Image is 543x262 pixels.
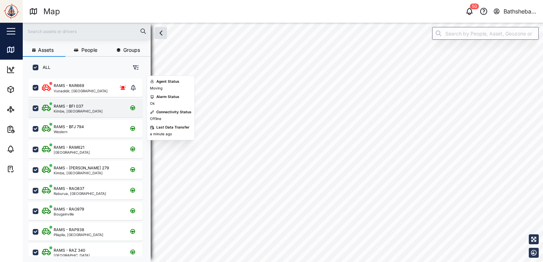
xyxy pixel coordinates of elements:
div: Dashboard [18,66,50,73]
div: Bathsheba Kare [504,7,537,16]
div: Western [54,130,84,133]
div: Reports [18,125,43,133]
div: Map [18,46,34,54]
div: Assets [18,86,41,93]
input: Search by People, Asset, Geozone or Place [432,27,539,40]
div: Kimbe, [GEOGRAPHIC_DATA] [54,171,109,175]
input: Search assets or drivers [27,26,146,37]
div: Map [43,5,60,18]
div: Raburua, [GEOGRAPHIC_DATA] [54,192,106,195]
div: RAMS - RAO837 [54,186,84,192]
div: [GEOGRAPHIC_DATA] [54,253,90,257]
span: Groups [123,48,140,53]
div: RAMS - RAR669 [54,83,84,89]
div: RAMS - [PERSON_NAME] 279 [54,165,109,171]
button: Bathsheba Kare [493,6,537,16]
div: RAMS - RAZ 340 [54,247,85,253]
div: Kimbe, [GEOGRAPHIC_DATA] [54,109,103,113]
div: Agent Status [156,79,179,84]
div: Alarm Status [156,94,179,100]
div: Sites [18,105,36,113]
div: RAMS - RAM621 [54,144,84,151]
div: Pilapila, [GEOGRAPHIC_DATA] [54,233,103,236]
div: grid [28,76,150,256]
div: 50 [470,4,479,9]
div: Moving [150,86,162,91]
div: RAMS - RAO979 [54,206,84,212]
div: Vunadidir, [GEOGRAPHIC_DATA] [54,89,108,93]
div: RAMS - RAP938 [54,227,84,233]
canvas: Map [23,23,543,262]
div: Tasks [18,165,38,173]
div: Bougainville [54,212,84,216]
span: People [81,48,97,53]
div: Alarms [18,145,41,153]
img: Main Logo [4,4,19,19]
div: RAMS - BFI 037 [54,103,83,109]
span: Assets [38,48,54,53]
div: [GEOGRAPHIC_DATA] [54,151,90,154]
div: RAMS - BFJ 794 [54,124,84,130]
label: ALL [38,65,50,70]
